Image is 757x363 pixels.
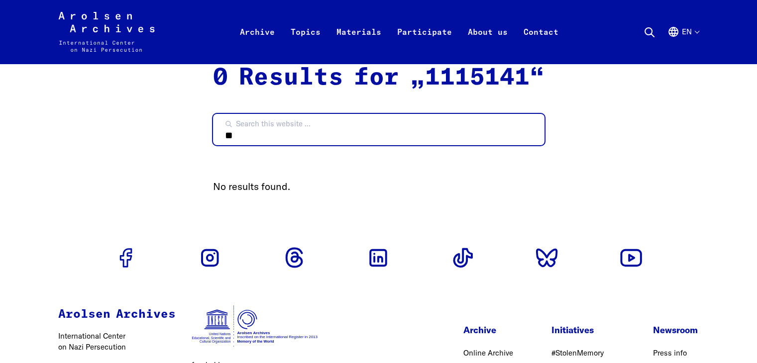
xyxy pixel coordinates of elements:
[232,24,283,64] a: Archive
[652,348,686,358] a: Press info
[447,242,479,273] a: Go to Tiktok profile
[58,331,176,353] p: International Center on Nazi Persecution
[551,323,615,337] p: Initiatives
[667,26,699,62] button: English, language selection
[213,64,544,92] h2: 0 Results for „1115141“
[652,323,699,337] p: Newsroom
[328,24,389,64] a: Materials
[278,242,310,273] a: Go to Threads profile
[463,323,513,337] p: Archive
[110,242,142,273] a: Go to Facebook profile
[531,242,563,273] a: Go to Bluesky profile
[460,24,516,64] a: About us
[389,24,460,64] a: Participate
[615,242,647,273] a: Go to Youtube profile
[58,308,176,320] strong: Arolsen Archives
[516,24,566,64] a: Contact
[194,242,226,273] a: Go to Instagram profile
[551,348,603,358] a: #StolenMemory
[463,348,513,358] a: Online Archive
[232,12,566,52] nav: Primary
[213,179,544,194] p: No results found.
[283,24,328,64] a: Topics
[362,242,394,273] a: Go to Linkedin profile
